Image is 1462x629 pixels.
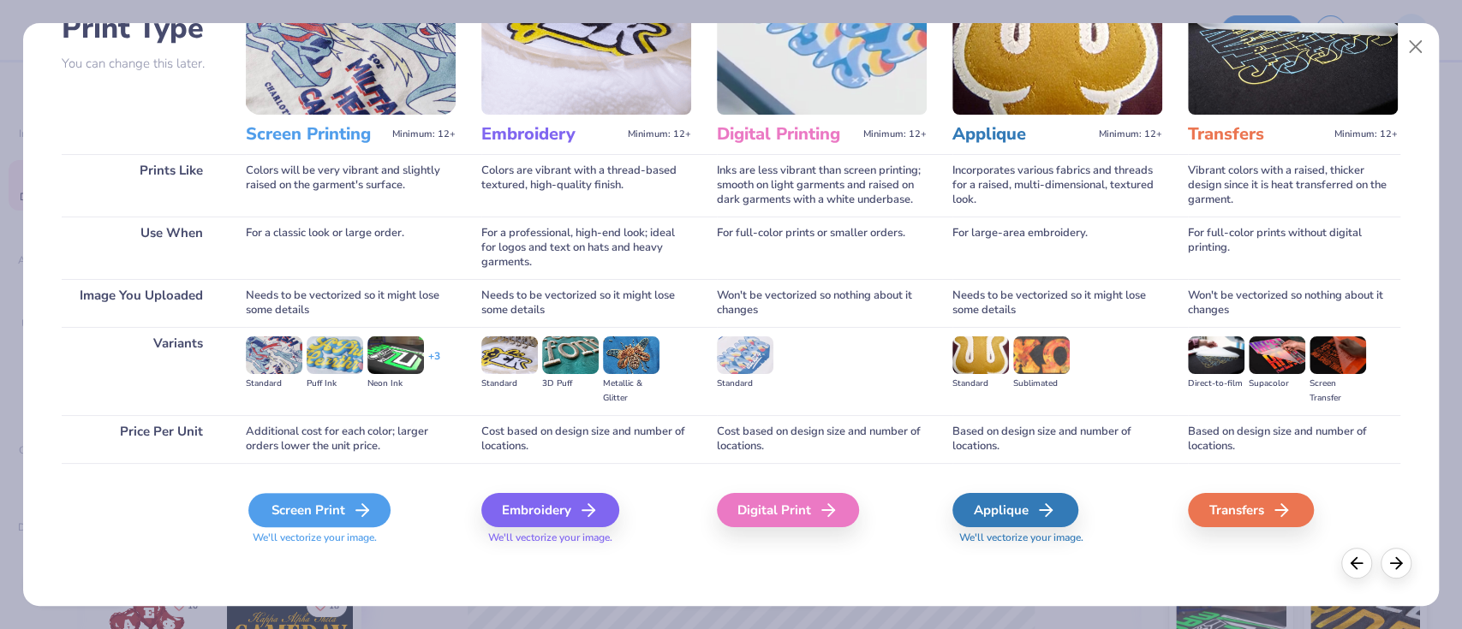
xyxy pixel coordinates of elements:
div: Metallic & Glitter [603,377,659,406]
div: Won't be vectorized so nothing about it changes [717,279,927,327]
div: Use When [62,217,220,279]
div: + 3 [428,349,440,378]
div: Needs to be vectorized so it might lose some details [246,279,456,327]
div: Neon Ink [367,377,424,391]
div: Direct-to-film [1188,377,1244,391]
div: Embroidery [481,493,619,527]
div: Applique [952,493,1078,527]
img: 3D Puff [542,336,599,374]
img: Screen Transfer [1310,336,1366,374]
button: Close [1399,31,1432,63]
span: We'll vectorize your image. [246,531,456,545]
div: For large-area embroidery. [952,217,1162,279]
img: Standard [952,336,1009,374]
div: For full-color prints without digital printing. [1188,217,1398,279]
h3: Applique [952,123,1092,145]
div: Standard [717,377,773,391]
div: Sublimated [1013,377,1070,391]
div: Standard [952,377,1009,391]
div: Variants [62,327,220,415]
img: Standard [246,336,302,374]
div: For a classic look or large order. [246,217,456,279]
div: Transfers [1188,493,1314,527]
h3: Digital Printing [717,123,856,145]
span: Minimum: 12+ [1334,128,1398,140]
img: Metallic & Glitter [603,336,659,374]
div: Cost based on design size and number of locations. [481,415,691,463]
div: Additional cost for each color; larger orders lower the unit price. [246,415,456,463]
div: For a professional, high-end look; ideal for logos and text on hats and heavy garments. [481,217,691,279]
div: Price Per Unit [62,415,220,463]
div: Based on design size and number of locations. [952,415,1162,463]
h3: Transfers [1188,123,1328,145]
div: Standard [481,377,538,391]
img: Standard [481,336,538,374]
span: Minimum: 12+ [392,128,456,140]
div: Based on design size and number of locations. [1188,415,1398,463]
div: Needs to be vectorized so it might lose some details [481,279,691,327]
div: Inks are less vibrant than screen printing; smooth on light garments and raised on dark garments ... [717,154,927,217]
div: Prints Like [62,154,220,217]
span: Minimum: 12+ [1099,128,1162,140]
div: Needs to be vectorized so it might lose some details [952,279,1162,327]
img: Sublimated [1013,336,1070,374]
div: Screen Print [248,493,391,527]
div: Image You Uploaded [62,279,220,327]
div: Colors will be very vibrant and slightly raised on the garment's surface. [246,154,456,217]
img: Supacolor [1249,336,1305,374]
div: Supacolor [1249,377,1305,391]
div: Vibrant colors with a raised, thicker design since it is heat transferred on the garment. [1188,154,1398,217]
div: Puff Ink [307,377,363,391]
div: Digital Print [717,493,859,527]
img: Standard [717,336,773,374]
div: Screen Transfer [1310,377,1366,406]
img: Neon Ink [367,336,424,374]
img: Puff Ink [307,336,363,374]
span: We'll vectorize your image. [952,531,1162,545]
span: Minimum: 12+ [628,128,691,140]
h3: Embroidery [481,123,621,145]
div: Won't be vectorized so nothing about it changes [1188,279,1398,327]
p: You can change this later. [62,56,220,71]
div: Colors are vibrant with a thread-based textured, high-quality finish. [481,154,691,217]
div: 3D Puff [542,377,599,391]
div: For full-color prints or smaller orders. [717,217,927,279]
span: We'll vectorize your image. [481,531,691,545]
h3: Screen Printing [246,123,385,145]
div: Standard [246,377,302,391]
img: Direct-to-film [1188,336,1244,374]
div: Cost based on design size and number of locations. [717,415,927,463]
span: Minimum: 12+ [863,128,927,140]
div: Incorporates various fabrics and threads for a raised, multi-dimensional, textured look. [952,154,1162,217]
